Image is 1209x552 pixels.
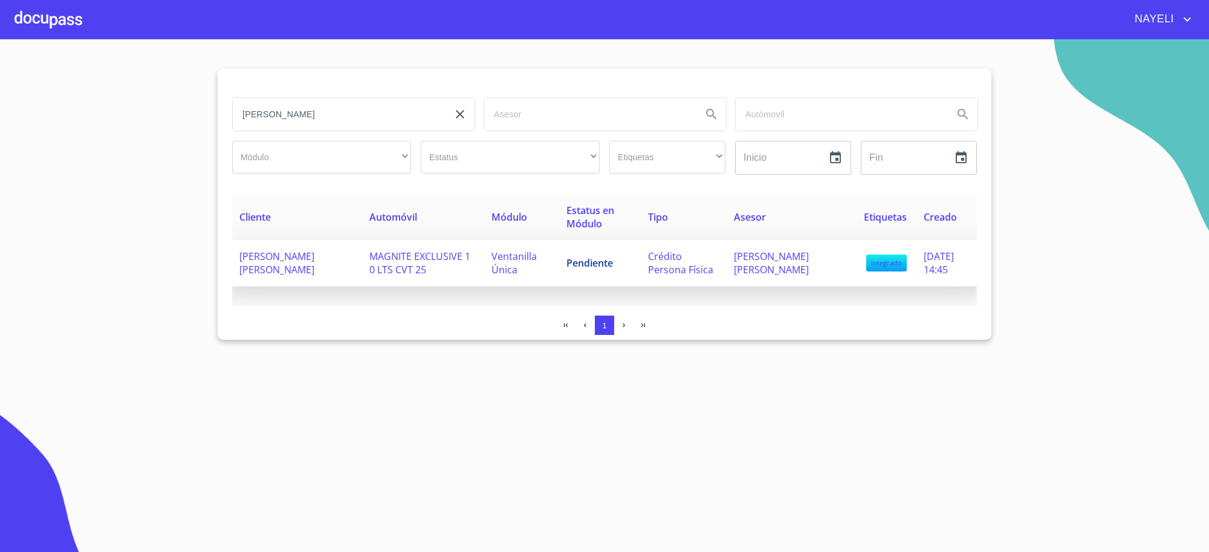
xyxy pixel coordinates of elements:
span: Tipo [648,210,668,224]
span: [PERSON_NAME] [PERSON_NAME] [734,250,809,276]
span: Estatus en Módulo [566,204,614,230]
span: Cliente [239,210,271,224]
input: search [736,98,944,131]
div: ​ [232,141,411,174]
span: Asesor [734,210,766,224]
input: search [484,98,692,131]
div: ​ [421,141,600,174]
div: ​ [609,141,725,174]
span: NAYELI [1126,10,1180,29]
span: Creado [924,210,957,224]
span: Ventanilla Única [491,250,537,276]
button: Search [948,100,977,129]
span: [DATE] 14:45 [924,250,954,276]
span: Etiquetas [864,210,907,224]
button: account of current user [1126,10,1194,29]
button: clear input [446,100,475,129]
span: [PERSON_NAME] [PERSON_NAME] [239,250,314,276]
span: integrado [866,255,907,271]
span: Módulo [491,210,527,224]
span: Pendiente [566,256,613,270]
button: 1 [595,316,614,335]
span: 1 [602,321,606,330]
button: Search [697,100,726,129]
span: MAGNITE EXCLUSIVE 1 0 LTS CVT 25 [369,250,470,276]
span: Automóvil [369,210,417,224]
input: search [233,98,441,131]
span: Crédito Persona Física [648,250,713,276]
